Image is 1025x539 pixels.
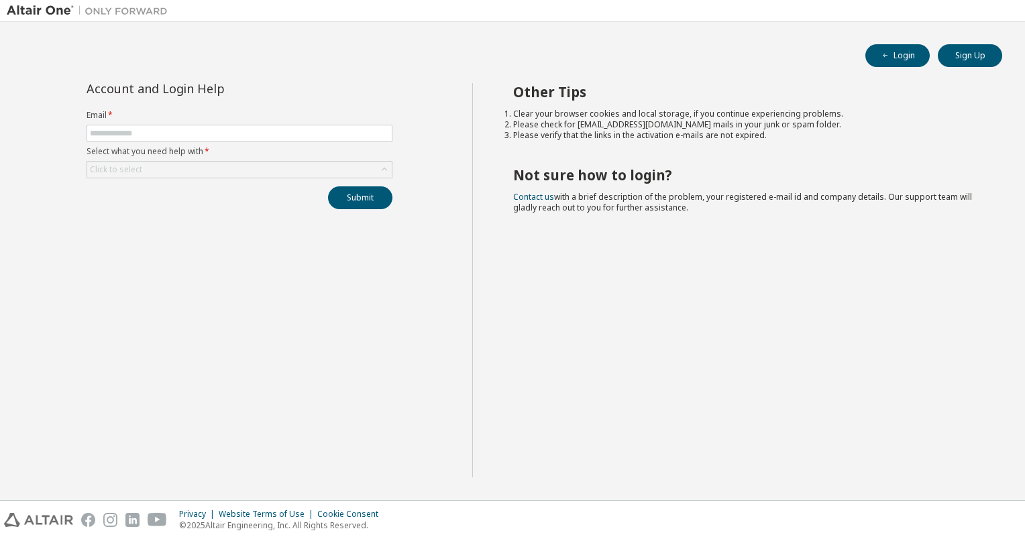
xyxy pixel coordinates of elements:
[317,509,386,520] div: Cookie Consent
[513,130,979,141] li: Please verify that the links in the activation e-mails are not expired.
[87,162,392,178] div: Click to select
[179,520,386,531] p: © 2025 Altair Engineering, Inc. All Rights Reserved.
[87,110,392,121] label: Email
[90,164,142,175] div: Click to select
[513,191,554,202] a: Contact us
[513,119,979,130] li: Please check for [EMAIL_ADDRESS][DOMAIN_NAME] mails in your junk or spam folder.
[865,44,930,67] button: Login
[4,513,73,527] img: altair_logo.svg
[87,83,331,94] div: Account and Login Help
[513,166,979,184] h2: Not sure how to login?
[513,83,979,101] h2: Other Tips
[7,4,174,17] img: Altair One
[938,44,1002,67] button: Sign Up
[219,509,317,520] div: Website Terms of Use
[513,191,972,213] span: with a brief description of the problem, your registered e-mail id and company details. Our suppo...
[81,513,95,527] img: facebook.svg
[125,513,140,527] img: linkedin.svg
[328,186,392,209] button: Submit
[179,509,219,520] div: Privacy
[148,513,167,527] img: youtube.svg
[513,109,979,119] li: Clear your browser cookies and local storage, if you continue experiencing problems.
[103,513,117,527] img: instagram.svg
[87,146,392,157] label: Select what you need help with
